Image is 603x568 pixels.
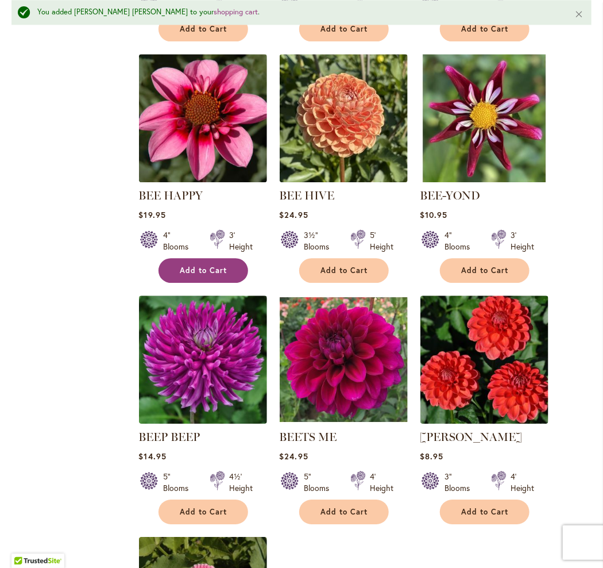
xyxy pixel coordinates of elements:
button: Add to Cart [440,17,529,41]
span: Add to Cart [461,266,508,275]
div: 4" Blooms [164,229,196,252]
span: Add to Cart [320,266,368,275]
span: Add to Cart [461,507,508,517]
div: 5' Height [370,229,394,252]
a: [PERSON_NAME] [420,430,523,444]
a: BEETS ME [280,415,408,426]
button: Add to Cart [159,258,248,283]
a: BEE HIVE [280,189,335,202]
a: BEE HIVE [280,174,408,185]
a: BEEP BEEP [139,430,200,444]
a: BEETS ME [280,430,337,444]
span: Add to Cart [320,507,368,517]
a: BENJAMIN MATTHEW [420,415,548,426]
div: 3' Height [230,229,253,252]
span: $24.95 [280,209,308,220]
div: 3' Height [511,229,535,252]
span: $8.95 [420,451,444,462]
a: BEE-YOND [420,189,481,202]
button: Add to Cart [159,500,248,524]
div: You added [PERSON_NAME] [PERSON_NAME] to your . [37,7,557,18]
span: Add to Cart [461,24,508,34]
a: BEE HAPPY [139,174,267,185]
div: 4' Height [511,471,535,494]
div: 4" Blooms [445,229,477,252]
div: 4½' Height [230,471,253,494]
button: Add to Cart [159,17,248,41]
img: BEETS ME [280,295,408,424]
img: BEEP BEEP [139,295,267,424]
div: 4' Height [370,471,394,494]
a: BEE-YOND [420,174,548,185]
img: BEE HAPPY [139,54,267,182]
div: 3½" Blooms [304,229,337,252]
a: BEEP BEEP [139,415,267,426]
span: $19.95 [139,209,166,220]
div: 5" Blooms [304,471,337,494]
span: Add to Cart [180,507,227,517]
div: 5" Blooms [164,471,196,494]
div: 3" Blooms [445,471,477,494]
span: $14.95 [139,451,167,462]
span: Add to Cart [320,24,368,34]
a: shopping cart [214,7,258,17]
button: Add to Cart [299,500,389,524]
button: Add to Cart [440,258,529,283]
img: BEE HIVE [280,54,408,182]
iframe: Launch Accessibility Center [9,527,41,559]
span: $10.95 [420,209,448,220]
button: Add to Cart [299,17,389,41]
span: $24.95 [280,451,308,462]
button: Add to Cart [299,258,389,283]
a: BEE HAPPY [139,189,203,202]
img: BEE-YOND [420,54,548,182]
img: BENJAMIN MATTHEW [420,295,548,424]
span: Add to Cart [180,24,227,34]
span: Add to Cart [180,266,227,275]
button: Add to Cart [440,500,529,524]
